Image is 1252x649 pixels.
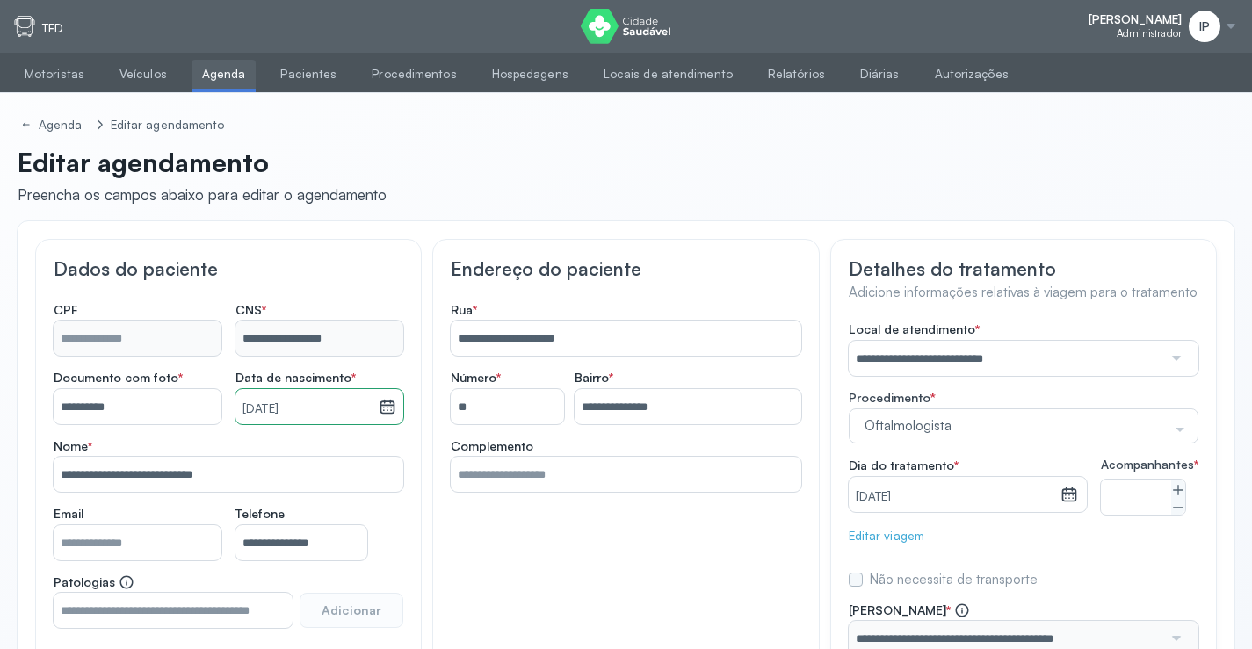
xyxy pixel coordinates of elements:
[1089,12,1182,27] span: [PERSON_NAME]
[849,321,980,337] span: Local de atendimento
[593,60,743,89] a: Locais de atendimento
[361,60,467,89] a: Procedimentos
[54,302,78,318] span: CPF
[481,60,579,89] a: Hospedagens
[18,147,387,178] p: Editar agendamento
[1101,458,1198,472] span: Acompanhantes
[1117,27,1182,40] span: Administrador
[849,529,1198,544] div: Editar viagem
[14,60,95,89] a: Motoristas
[575,370,613,386] span: Bairro
[924,60,1019,89] a: Autorizações
[18,114,90,136] a: Agenda
[54,506,83,522] span: Email
[235,370,356,386] span: Data de nascimento
[849,390,930,405] span: Procedimento
[581,9,671,44] img: logo do Cidade Saudável
[242,400,371,418] small: [DATE]
[54,370,183,386] span: Documento com foto
[860,417,1169,435] span: Oftalmologista
[39,118,86,133] div: Agenda
[14,16,35,37] img: tfd.svg
[111,118,225,133] div: Editar agendamento
[54,257,403,280] h3: Dados do paciente
[451,438,533,454] span: Complemento
[235,302,266,318] span: CNS
[107,114,228,136] a: Editar agendamento
[849,285,1198,301] h4: Adicione informações relativas à viagem para o tratamento
[849,257,1198,280] h3: Detalhes do tratamento
[451,302,477,318] span: Rua
[849,602,970,618] span: [PERSON_NAME]
[757,60,836,89] a: Relatórios
[870,572,1038,588] label: Não necessita de transporte
[850,60,910,89] a: Diárias
[54,574,134,590] span: Patologias
[300,593,403,628] button: Adicionar
[856,488,1053,506] small: [DATE]
[109,60,177,89] a: Veículos
[451,257,800,280] h3: Endereço do paciente
[270,60,347,89] a: Pacientes
[451,370,501,386] span: Número
[42,21,63,36] p: TFD
[192,60,257,89] a: Agenda
[235,506,285,522] span: Telefone
[18,185,387,204] div: Preencha os campos abaixo para editar o agendamento
[1199,19,1210,34] span: IP
[849,458,959,473] span: Dia do tratamento
[54,438,92,454] span: Nome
